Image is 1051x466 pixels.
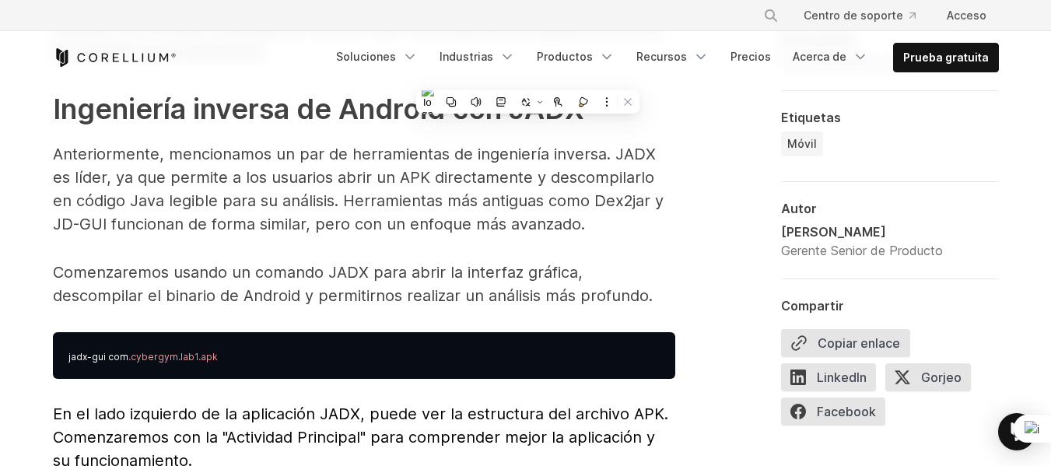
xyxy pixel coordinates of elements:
[781,329,910,357] button: Copiar enlace
[804,9,903,22] font: Centro de soporte
[947,9,986,22] font: Acceso
[903,51,989,64] font: Prueba gratuita
[781,243,943,258] font: Gerente Senior de Producto
[336,50,396,63] font: Soluciones
[537,50,593,63] font: Productos
[757,2,785,30] button: Buscar
[781,110,841,125] font: Etiquetas
[998,413,1035,450] div: Open Intercom Messenger
[781,398,895,432] a: Facebook
[781,131,823,156] a: Móvil
[440,50,493,63] font: Industrias
[885,363,980,398] a: Gorjeo
[787,137,817,150] font: Móvil
[781,363,885,398] a: LinkedIn
[730,50,771,63] font: Precios
[53,92,584,126] font: Ingeniería inversa de Android con JADX
[921,370,962,385] font: Gorjeo
[68,351,128,363] font: jadx-gui com
[53,48,177,67] a: Página de inicio de Corellium
[793,50,846,63] font: Acerca de
[781,201,817,216] font: Autor
[744,2,999,30] div: Menú de navegación
[636,50,687,63] font: Recursos
[781,224,886,240] font: [PERSON_NAME]
[327,43,999,72] div: Menú de navegación
[781,298,844,314] font: Compartir
[53,263,653,305] font: Comenzaremos usando un comando JADX para abrir la interfaz gráfica, descompilar el binario de And...
[817,370,867,385] font: LinkedIn
[817,404,876,419] font: Facebook
[53,145,664,233] font: Anteriormente, mencionamos un par de herramientas de ingeniería inversa. JADX es líder, ya que pe...
[128,351,218,363] font: .cybergym.lab1.apk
